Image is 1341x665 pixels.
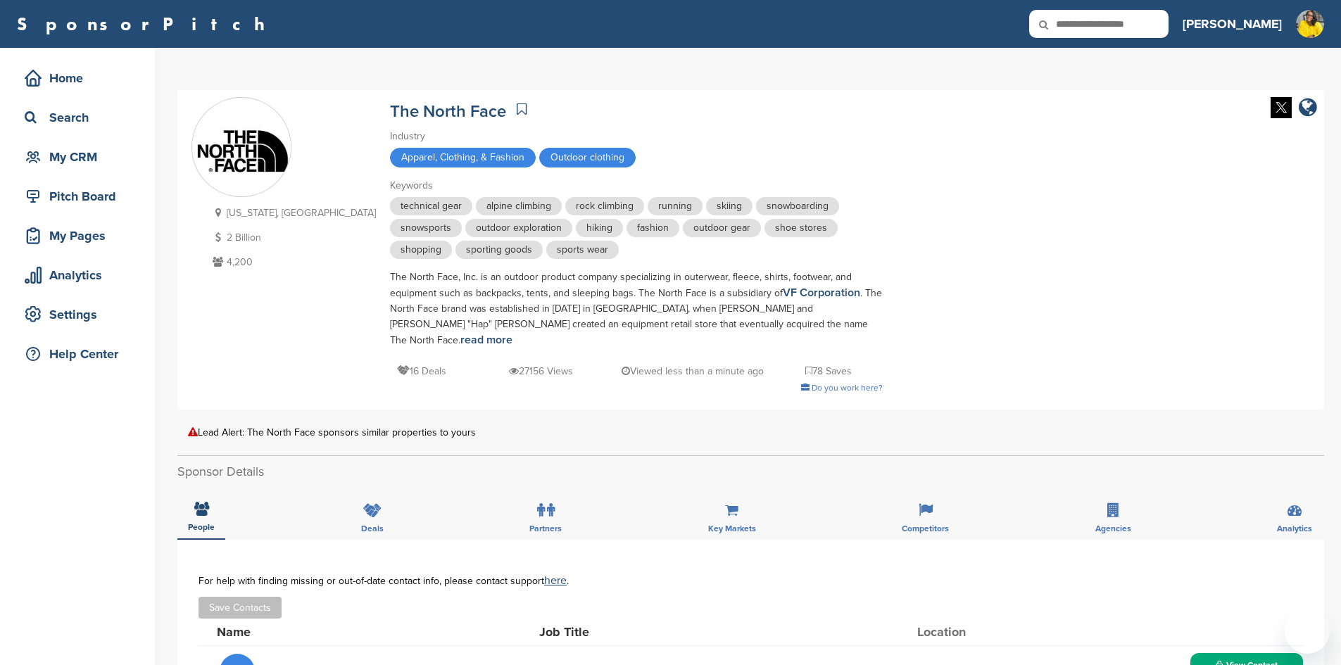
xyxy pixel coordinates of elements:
span: shoe stores [764,219,838,237]
div: Settings [21,302,141,327]
img: Sponsorpitch & The North Face [192,100,291,195]
a: My Pages [14,220,141,252]
a: The North Face [390,101,506,122]
a: Do you work here? [801,383,883,393]
div: Industry [390,129,883,144]
span: Key Markets [708,524,756,533]
div: For help with finding missing or out-of-date contact info, please contact support . [199,575,1303,586]
span: alpine climbing [476,197,562,215]
div: Help Center [21,341,141,367]
span: rock climbing [565,197,644,215]
button: Save Contacts [199,597,282,619]
a: VF Corporation [783,286,860,300]
div: Job Title [539,626,750,638]
a: here [544,574,567,588]
span: Outdoor clothing [539,148,636,167]
span: fashion [627,219,679,237]
div: Home [21,65,141,91]
p: 16 Deals [397,362,446,380]
a: Settings [14,298,141,331]
span: snowsports [390,219,462,237]
span: Deals [361,524,384,533]
a: Search [14,101,141,134]
span: Analytics [1277,524,1312,533]
iframe: Button to launch messaging window [1285,609,1330,654]
div: Keywords [390,178,883,194]
p: 4,200 [209,253,376,271]
a: [PERSON_NAME] [1183,8,1282,39]
span: Competitors [902,524,949,533]
p: 2 Billion [209,229,376,246]
p: [US_STATE], [GEOGRAPHIC_DATA] [209,204,376,222]
div: My CRM [21,144,141,170]
span: shopping [390,241,452,259]
div: Analytics [21,262,141,288]
a: Analytics [14,259,141,291]
a: Home [14,62,141,94]
div: Search [21,105,141,130]
p: 27156 Views [509,362,573,380]
h2: Sponsor Details [177,462,1324,481]
a: SponsorPitch [17,15,274,33]
div: Location [917,626,1023,638]
div: My Pages [21,223,141,248]
img: Untitled design (1) [1296,10,1324,38]
span: sporting goods [455,241,543,259]
span: sports wear [546,241,619,259]
span: Partners [529,524,562,533]
span: snowboarding [756,197,839,215]
span: People [188,523,215,531]
span: technical gear [390,197,472,215]
span: running [648,197,703,215]
a: My CRM [14,141,141,173]
span: outdoor gear [683,219,761,237]
span: hiking [576,219,623,237]
div: Pitch Board [21,184,141,209]
span: Agencies [1095,524,1131,533]
span: Do you work here? [812,383,883,393]
p: 78 Saves [805,362,852,380]
img: Twitter white [1271,97,1292,118]
div: Lead Alert: The North Face sponsors similar properties to yours [188,427,1314,438]
div: The North Face, Inc. is an outdoor product company specializing in outerwear, fleece, shirts, foo... [390,270,883,348]
div: Name [217,626,372,638]
h3: [PERSON_NAME] [1183,14,1282,34]
p: Viewed less than a minute ago [622,362,764,380]
span: outdoor exploration [465,219,572,237]
a: Help Center [14,338,141,370]
a: Pitch Board [14,180,141,213]
a: read more [460,333,512,347]
a: company link [1299,97,1317,120]
span: Apparel, Clothing, & Fashion [390,148,536,167]
span: skiing [706,197,753,215]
